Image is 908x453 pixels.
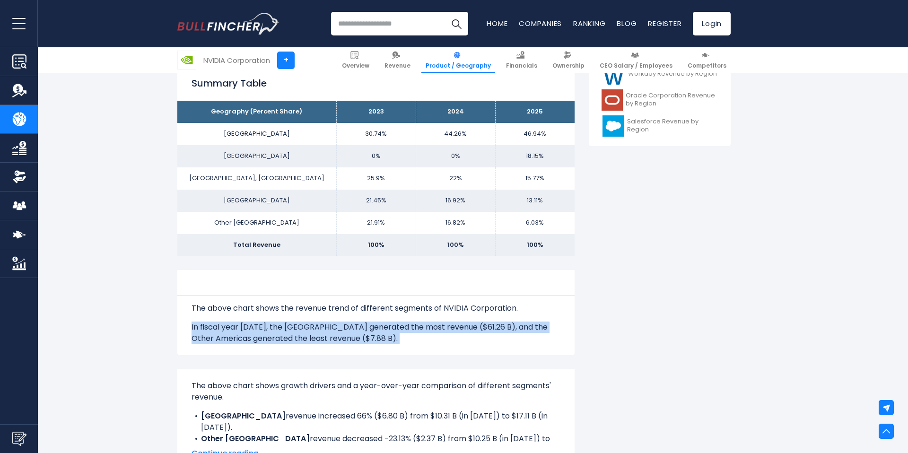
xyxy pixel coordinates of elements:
span: Ownership [552,62,585,70]
img: NVDA logo [178,51,196,69]
img: WDAY logo [602,63,625,85]
td: 44.26% [416,123,495,145]
td: 46.94% [495,123,575,145]
img: Bullfincher logo [177,13,279,35]
th: Geography (Percent Share) [177,101,336,123]
span: Salesforce Revenue by Region [627,118,718,134]
img: ORCL logo [602,89,623,111]
a: Workday Revenue by Region [596,61,724,87]
td: 0% [336,145,416,167]
span: Overview [342,62,369,70]
a: Go to homepage [177,13,279,35]
div: NVIDIA Corporation [203,55,270,66]
span: Workday Revenue by Region [628,70,717,78]
a: Ranking [573,18,605,28]
a: Register [648,18,681,28]
a: Companies [519,18,562,28]
p: The above chart shows the revenue trend of different segments of NVIDIA Corporation. [192,303,560,314]
td: 100% [336,234,416,256]
td: 13.11% [495,190,575,212]
button: Search [445,12,468,35]
td: 21.91% [336,212,416,234]
td: 100% [495,234,575,256]
td: 0% [416,145,495,167]
a: CEO Salary / Employees [595,47,677,73]
p: The above chart shows growth drivers and a year-over-year comparison of different segments' revenue. [192,380,560,403]
td: Total Revenue [177,234,336,256]
span: Competitors [688,62,726,70]
td: 100% [416,234,495,256]
td: Other [GEOGRAPHIC_DATA] [177,212,336,234]
a: Blog [617,18,637,28]
a: Ownership [548,47,589,73]
li: revenue increased 66% ($6.80 B) from $10.31 B (in [DATE]) to $17.11 B (in [DATE]). [192,410,560,433]
img: CRM logo [602,115,624,137]
span: CEO Salary / Employees [600,62,672,70]
th: 2023 [336,101,416,123]
span: Revenue [384,62,410,70]
td: [GEOGRAPHIC_DATA], [GEOGRAPHIC_DATA] [177,167,336,190]
td: 18.15% [495,145,575,167]
a: + [277,52,295,69]
a: Competitors [683,47,731,73]
b: Other [GEOGRAPHIC_DATA] [201,433,310,444]
td: 25.9% [336,167,416,190]
td: 15.77% [495,167,575,190]
span: Oracle Corporation Revenue by Region [626,92,718,108]
td: 30.74% [336,123,416,145]
td: 16.82% [416,212,495,234]
h2: Summary Table [192,76,560,90]
td: [GEOGRAPHIC_DATA] [177,123,336,145]
td: 22% [416,167,495,190]
th: 2024 [416,101,495,123]
a: Login [693,12,731,35]
td: [GEOGRAPHIC_DATA] [177,190,336,212]
td: 16.92% [416,190,495,212]
img: Ownership [12,170,26,184]
b: [GEOGRAPHIC_DATA] [201,410,286,421]
a: Overview [338,47,374,73]
td: 21.45% [336,190,416,212]
td: 6.03% [495,212,575,234]
span: Financials [506,62,537,70]
a: Revenue [380,47,415,73]
a: Home [487,18,507,28]
a: Salesforce Revenue by Region [596,113,724,139]
p: In fiscal year [DATE], the [GEOGRAPHIC_DATA] generated the most revenue ($61.26 B), and the Other... [192,322,560,344]
td: [GEOGRAPHIC_DATA] [177,145,336,167]
th: 2025 [495,101,575,123]
span: Product / Geography [426,62,491,70]
a: Oracle Corporation Revenue by Region [596,87,724,113]
a: Financials [502,47,541,73]
a: Product / Geography [421,47,495,73]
